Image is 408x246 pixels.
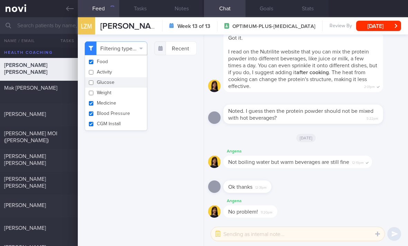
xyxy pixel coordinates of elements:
[85,41,147,55] button: Filtering type...
[228,35,243,41] span: Got it.
[85,77,147,88] button: Glucose
[177,23,210,30] strong: Week 13 of 13
[85,98,147,108] button: Medicine
[85,108,147,119] button: Blood Pressure
[76,13,97,40] div: LZM
[4,203,46,208] span: [PERSON_NAME]
[352,159,364,165] span: 12:19pm
[4,176,46,189] span: [PERSON_NAME] [PERSON_NAME]
[296,134,316,142] span: [DATE]
[228,184,252,190] span: Ok thanks
[228,108,373,121] span: Noted. I guess then the protein powder should not be mixed with hot beverages?
[296,70,329,75] strong: after cooking
[232,23,315,30] span: OPTIMUM-PLUS-[MEDICAL_DATA]
[261,208,272,215] span: 11:20pm
[85,88,147,98] button: Weight
[255,184,267,190] span: 12:31pm
[364,83,375,89] span: 2:01pm
[4,111,46,117] span: [PERSON_NAME]
[330,23,352,29] span: Review By
[4,62,47,75] span: [PERSON_NAME] [PERSON_NAME]
[4,225,46,231] span: [PERSON_NAME]
[356,21,401,31] button: [DATE]
[367,115,378,121] span: 5:22pm
[85,67,147,77] button: Activity
[50,34,78,48] button: Tasks
[85,119,147,129] button: CGM Install
[4,131,57,143] span: [PERSON_NAME] MOI ([PERSON_NAME])
[228,49,377,89] span: I read on the Nutrilite website that you can mix the protein powder into different beverages, lik...
[228,209,258,215] span: No problem!
[223,147,393,156] div: Angena
[223,197,298,205] div: Angena
[85,57,147,67] button: Food
[4,154,46,166] span: [PERSON_NAME] [PERSON_NAME]
[100,22,231,30] span: [PERSON_NAME] [PERSON_NAME]
[228,159,349,165] span: Not boiling water but warm beverages are still fine
[4,85,57,91] span: Mak [PERSON_NAME]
